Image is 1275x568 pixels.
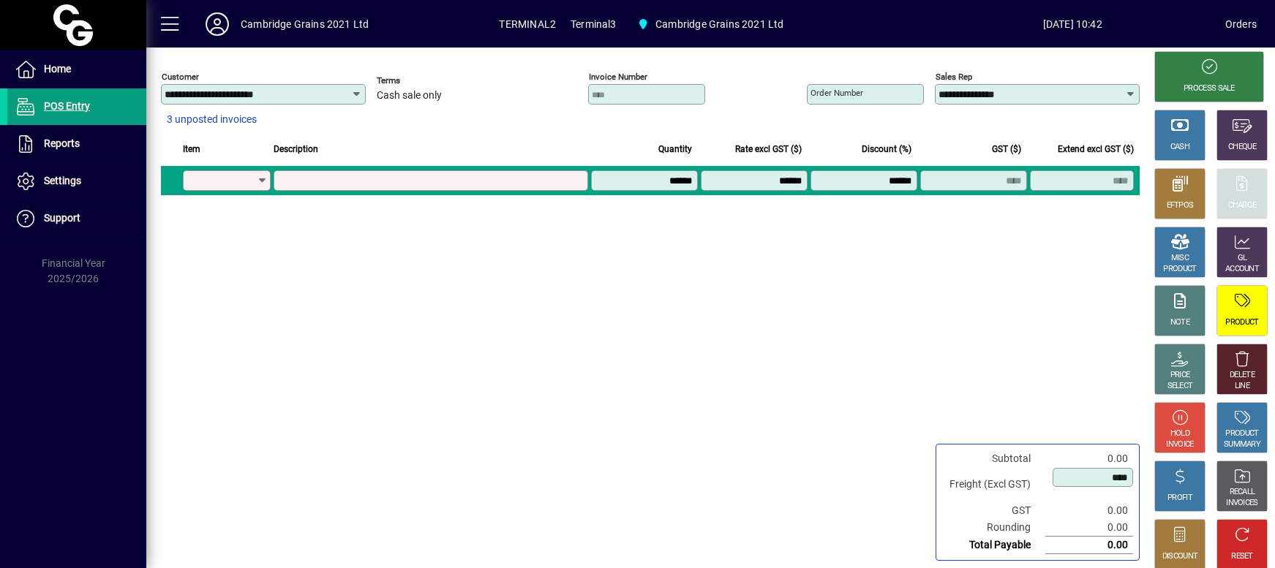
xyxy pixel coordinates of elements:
div: PRODUCT [1163,264,1196,275]
div: PRODUCT [1225,317,1258,328]
span: Cambridge Grains 2021 Ltd [655,12,783,36]
div: CHEQUE [1228,142,1256,153]
span: Quantity [658,141,692,157]
span: POS Entry [44,100,90,112]
a: Settings [7,163,146,200]
div: MISC [1171,253,1189,264]
div: DELETE [1230,370,1255,381]
td: 0.00 [1045,502,1133,519]
span: Terminal3 [571,12,617,36]
span: Cash sale only [377,90,442,102]
div: Orders [1225,12,1257,36]
a: Support [7,200,146,237]
span: [DATE] 10:42 [920,12,1225,36]
span: 3 unposted invoices [167,112,257,127]
span: GST ($) [992,141,1021,157]
span: Cambridge Grains 2021 Ltd [631,11,790,37]
span: Discount (%) [862,141,911,157]
button: 3 unposted invoices [161,107,263,133]
div: RESET [1231,551,1253,562]
div: INVOICE [1166,439,1193,450]
div: NOTE [1170,317,1189,328]
span: Reports [44,137,80,149]
td: 0.00 [1045,537,1133,554]
div: INVOICES [1226,498,1257,509]
td: Subtotal [942,450,1045,467]
div: DISCOUNT [1162,551,1197,562]
div: SUMMARY [1224,439,1260,450]
div: CHARGE [1228,200,1257,211]
td: GST [942,502,1045,519]
td: 0.00 [1045,519,1133,537]
td: Rounding [942,519,1045,537]
mat-label: Sales rep [936,72,972,82]
span: Item [183,141,200,157]
div: EFTPOS [1167,200,1194,211]
span: Settings [44,175,81,186]
mat-label: Order number [810,88,863,98]
span: Terms [377,76,465,86]
span: Support [44,212,80,224]
span: Home [44,63,71,75]
td: 0.00 [1045,450,1133,467]
div: PRICE [1170,370,1190,381]
div: RECALL [1230,487,1255,498]
div: ACCOUNT [1225,264,1259,275]
span: Rate excl GST ($) [735,141,802,157]
span: Extend excl GST ($) [1058,141,1134,157]
mat-label: Customer [162,72,199,82]
a: Reports [7,126,146,162]
div: SELECT [1167,381,1193,392]
div: PRODUCT [1225,428,1258,439]
div: GL [1238,253,1247,264]
div: HOLD [1170,428,1189,439]
div: PROCESS SALE [1184,83,1235,94]
mat-label: Invoice number [589,72,647,82]
div: LINE [1235,381,1249,392]
div: Cambridge Grains 2021 Ltd [241,12,369,36]
div: PROFIT [1167,493,1192,504]
td: Freight (Excl GST) [942,467,1045,502]
div: CASH [1170,142,1189,153]
span: TERMINAL2 [499,12,556,36]
span: Description [274,141,318,157]
td: Total Payable [942,537,1045,554]
button: Profile [194,11,241,37]
a: Home [7,51,146,88]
